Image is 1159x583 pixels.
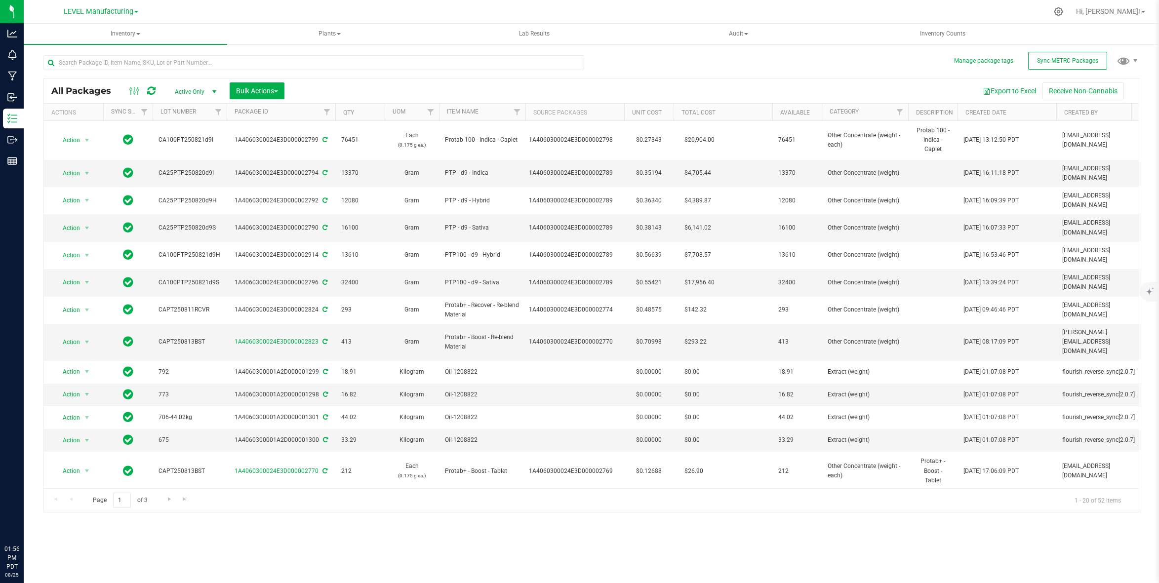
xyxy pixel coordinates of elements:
span: CA25PTP250820d9I [159,168,221,178]
span: Gram [391,196,433,205]
span: Kilogram [391,390,433,399]
span: Other Concentrate (weight) [828,168,902,178]
inline-svg: Reports [7,156,17,166]
span: Action [54,365,80,379]
span: Oil-1208822 [445,435,520,445]
span: In Sync [123,303,133,316]
span: PTP - d9 - Sativa [445,223,520,233]
span: 16100 [778,223,816,233]
span: Oil-1208822 [445,367,520,377]
a: Lot Number [160,108,196,115]
iframe: Resource center unread badge [29,503,41,514]
span: select [81,433,93,447]
span: Inventory [24,24,227,44]
span: [EMAIL_ADDRESS][DOMAIN_NAME] [1062,164,1149,183]
span: [DATE] 01:07:08 PDT [963,367,1019,377]
span: 773 [159,390,221,399]
a: Filter [423,104,439,120]
span: 76451 [341,135,379,145]
span: $0.00 [679,388,705,402]
span: Action [54,303,80,317]
span: [EMAIL_ADDRESS][DOMAIN_NAME] [1062,246,1149,265]
span: $17,956.40 [679,275,719,290]
span: select [81,221,93,235]
span: PTP - d9 - Indica [445,168,520,178]
span: flourish_reverse_sync[2.0.7] [1062,390,1149,399]
div: 1A4060300024E3D000002794 [225,168,337,178]
span: select [81,303,93,317]
span: 212 [778,466,816,476]
span: Sync from Compliance System [321,251,327,258]
div: Actions [51,109,99,116]
span: [EMAIL_ADDRESS][DOMAIN_NAME] [1062,218,1149,237]
span: Inventory Counts [907,30,979,38]
span: Gram [391,337,433,347]
span: Protab+ - Recover - Re-blend Material [445,301,520,319]
span: Audit [637,24,839,44]
div: 1A4060300024E3D000002789 [529,223,621,233]
span: In Sync [123,365,133,379]
td: $0.55421 [624,269,674,296]
span: $26.90 [679,464,708,478]
span: 33.29 [341,435,379,445]
div: 1A4060300024E3D000002789 [529,278,621,287]
span: Sync from Compliance System [321,436,328,443]
span: CAPT250811RCVR [159,305,221,314]
p: (0.175 g ea.) [391,471,433,480]
span: CA100PTP250821d9H [159,250,221,260]
span: 293 [341,305,379,314]
span: [DATE] 13:39:24 PDT [963,278,1019,287]
span: [DATE] 17:06:09 PDT [963,466,1019,476]
a: Created Date [965,109,1006,116]
a: Created By [1064,109,1098,116]
span: 13370 [341,168,379,178]
span: 16100 [341,223,379,233]
span: $293.22 [679,335,712,349]
span: [EMAIL_ADDRESS][DOMAIN_NAME] [1062,131,1149,150]
span: Protab 100 - Indica - Caplet [445,135,520,145]
span: select [81,133,93,147]
button: Sync METRC Packages [1028,52,1107,70]
span: 675 [159,435,221,445]
a: Inventory Counts [841,24,1044,44]
inline-svg: Manufacturing [7,71,17,81]
div: 1A4060300024E3D000002789 [529,196,621,205]
div: 1A4060300001A2D000001299 [225,367,337,377]
span: 76451 [778,135,816,145]
td: $0.56639 [624,242,674,269]
span: 792 [159,367,221,377]
span: [PERSON_NAME][EMAIL_ADDRESS][DOMAIN_NAME] [1062,328,1149,356]
span: Gram [391,278,433,287]
span: Sync from Compliance System [321,136,327,143]
a: Plants [228,24,432,44]
span: $6,141.02 [679,221,716,235]
span: 18.91 [778,367,816,377]
span: 16.82 [341,390,379,399]
span: Sync from Compliance System [321,224,327,231]
span: Other Concentrate (weight) [828,223,902,233]
div: 1A4060300024E3D000002914 [225,250,337,260]
span: Sync from Compliance System [321,197,327,204]
inline-svg: Outbound [7,135,17,145]
span: Extract (weight) [828,367,902,377]
span: All Packages [51,85,121,96]
span: Other Concentrate (weight) [828,250,902,260]
span: $4,705.44 [679,166,716,180]
a: Filter [210,104,227,120]
span: In Sync [123,433,133,447]
a: Category [830,108,859,115]
span: Action [54,248,80,262]
span: PTP100 - d9 - Sativa [445,278,520,287]
span: Action [54,411,80,425]
a: 1A4060300024E3D000002823 [235,338,319,345]
span: 413 [341,337,379,347]
a: Qty [343,109,354,116]
span: Bulk Actions [236,87,278,95]
div: 1A4060300024E3D000002770 [529,337,621,347]
span: Each [391,462,433,480]
span: Extract (weight) [828,413,902,422]
span: Action [54,166,80,180]
a: Go to the next page [162,493,176,506]
span: Sync METRC Packages [1037,57,1098,64]
span: Sync from Compliance System [321,467,327,474]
